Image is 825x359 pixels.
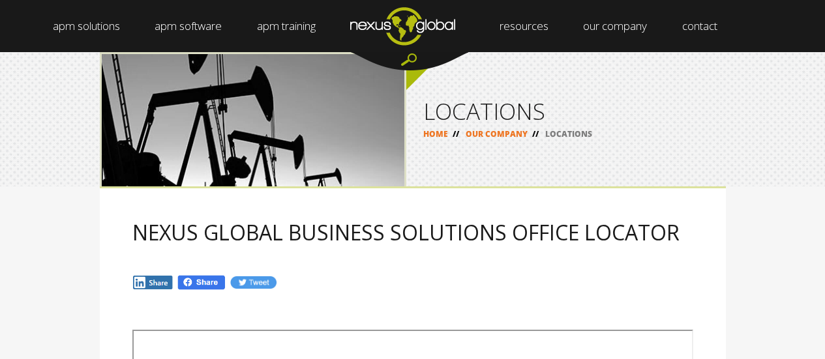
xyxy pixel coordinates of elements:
h2: NEXUS GLOBAL BUSINESS SOLUTIONS OFFICE LOCATOR [132,221,693,244]
span: // [448,128,464,139]
span: // [528,128,543,139]
h1: LOCATIONS [423,100,709,122]
a: OUR COMPANY [466,128,528,139]
img: Fb.png [177,274,226,291]
img: Tw.jpg [230,275,277,290]
a: HOME [423,128,448,139]
img: In.jpg [132,275,174,290]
